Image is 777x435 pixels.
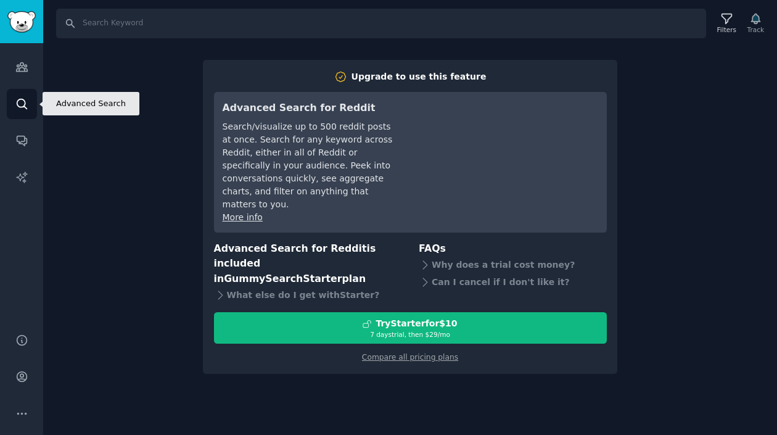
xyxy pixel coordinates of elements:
[214,241,402,287] h3: Advanced Search for Reddit is included in plan
[7,11,36,33] img: GummySearch logo
[223,120,396,211] div: Search/visualize up to 500 reddit posts at once. Search for any keyword across Reddit, either in ...
[223,101,396,116] h3: Advanced Search for Reddit
[215,330,606,339] div: 7 days trial, then $ 29 /mo
[56,9,706,38] input: Search Keyword
[223,212,263,222] a: More info
[413,101,598,193] iframe: YouTube video player
[224,273,342,284] span: GummySearch Starter
[351,70,487,83] div: Upgrade to use this feature
[376,317,457,330] div: Try Starter for $10
[419,273,607,291] div: Can I cancel if I don't like it?
[214,286,402,304] div: What else do I get with Starter ?
[717,25,736,34] div: Filters
[419,241,607,257] h3: FAQs
[362,353,458,362] a: Compare all pricing plans
[214,312,607,344] button: TryStarterfor$107 daystrial, then $29/mo
[419,256,607,273] div: Why does a trial cost money?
